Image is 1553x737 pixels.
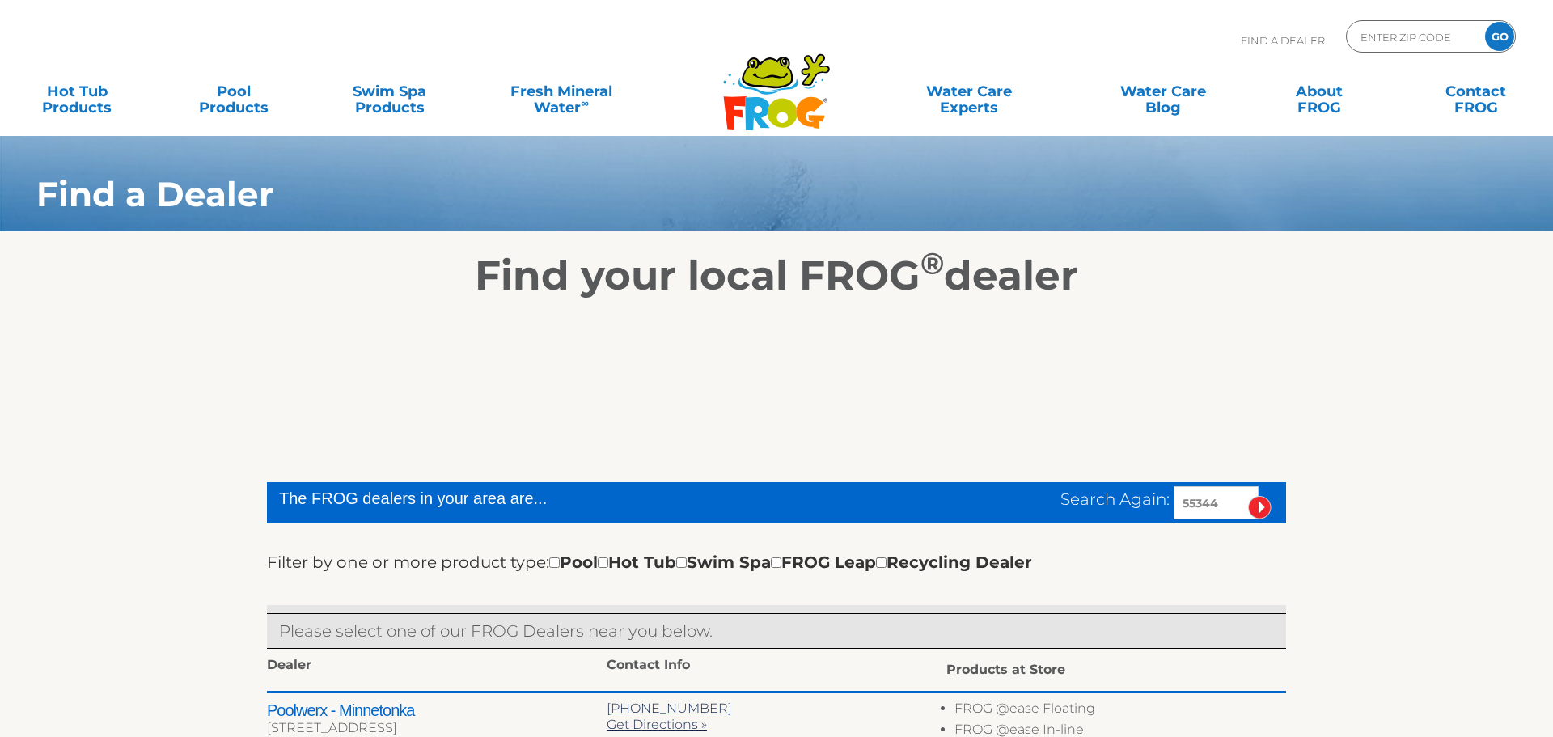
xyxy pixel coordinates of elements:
[279,486,782,510] div: The FROG dealers in your area are...
[16,75,138,108] a: Hot TubProducts
[267,549,549,575] label: Filter by one or more product type:
[1060,489,1170,509] span: Search Again:
[954,701,1286,722] li: FROG @ease Floating
[946,657,1286,683] div: Products at Store
[1485,22,1514,51] input: GO
[714,32,839,131] img: Frog Products Logo
[36,175,1388,214] h1: Find a Dealer
[607,701,732,716] a: [PHONE_NUMBER]
[581,96,589,109] sup: ∞
[870,75,1067,108] a: Water CareExperts
[267,657,607,678] div: Dealer
[607,657,946,678] div: Contact Info
[549,549,1032,575] div: Pool Hot Tub Swim Spa FROG Leap Recycling Dealer
[1415,75,1537,108] a: ContactFROG
[279,618,1274,644] p: Please select one of our FROG Dealers near you below.
[1259,75,1380,108] a: AboutFROG
[485,75,637,108] a: Fresh MineralWater∞
[920,245,944,282] sup: ®
[1241,20,1325,61] p: Find A Dealer
[1248,496,1272,519] input: Submit
[172,75,294,108] a: PoolProducts
[267,720,607,736] div: [STREET_ADDRESS]
[607,717,707,732] a: Get Directions »
[267,701,607,720] h2: Poolwerx - Minnetonka
[329,75,451,108] a: Swim SpaProducts
[1102,75,1224,108] a: Water CareBlog
[12,252,1541,300] h2: Find your local FROG dealer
